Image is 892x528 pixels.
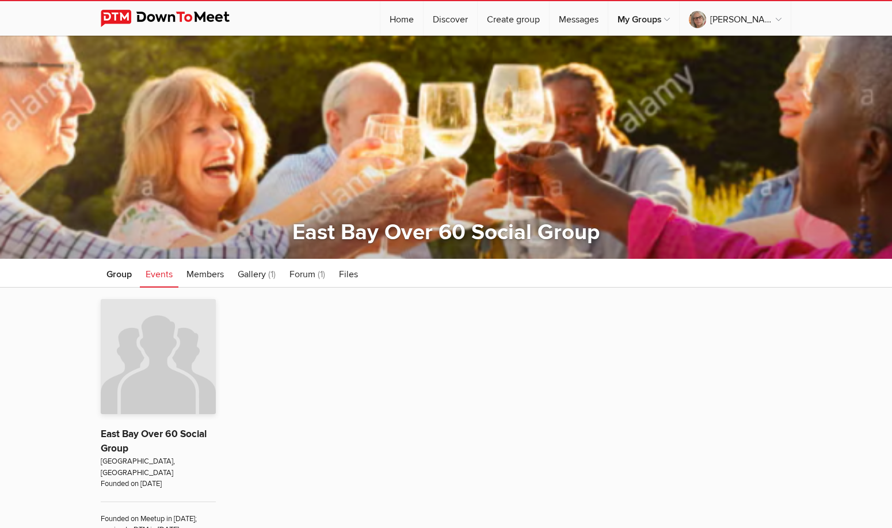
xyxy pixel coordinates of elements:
span: Founded on [DATE] [101,479,216,489]
span: Events [146,269,173,280]
a: Messages [550,1,608,36]
a: Events [140,259,178,288]
span: Files [339,269,358,280]
span: Gallery [238,269,266,280]
span: [GEOGRAPHIC_DATA], [GEOGRAPHIC_DATA] [101,456,216,479]
span: Forum [289,269,315,280]
a: Create group [478,1,549,36]
a: Group [101,259,138,288]
img: East Bay Over 60 Social Group [101,299,216,414]
span: (1) [318,269,325,280]
a: Home [380,1,423,36]
a: Forum (1) [284,259,331,288]
a: East Bay Over 60 Social Group [101,428,207,455]
a: Files [333,259,364,288]
a: [PERSON_NAME] [680,1,791,36]
a: Gallery (1) [232,259,281,288]
a: Members [181,259,230,288]
span: Members [186,269,224,280]
a: Discover [424,1,477,36]
a: My Groups [608,1,679,36]
a: East Bay Over 60 Social Group [292,219,600,246]
span: Group [106,269,132,280]
span: (1) [268,269,276,280]
img: DownToMeet [101,10,247,27]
